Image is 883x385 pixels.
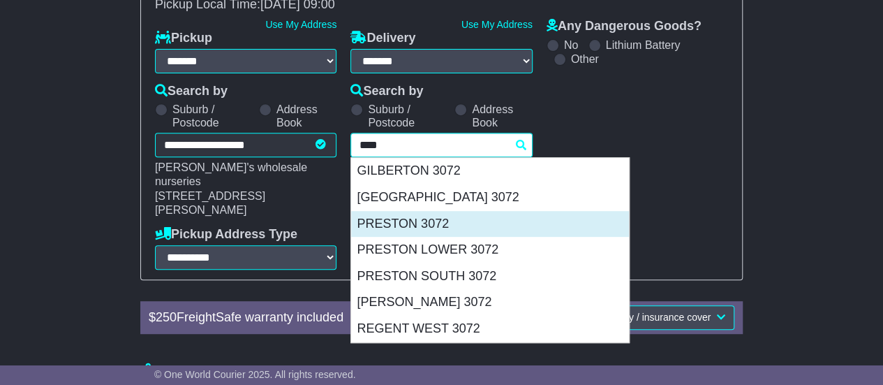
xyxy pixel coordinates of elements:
div: [GEOGRAPHIC_DATA] 3072 [351,184,629,211]
div: PRESTON 3072 [351,211,629,238]
label: Delivery [350,31,415,46]
span: © One World Courier 2025. All rights reserved. [154,369,356,380]
a: Use My Address [461,19,533,30]
a: Use My Address [265,19,336,30]
div: REGENT WEST 3072 [351,316,629,342]
label: Other [571,52,599,66]
span: [PERSON_NAME]'s wholesale nurseries [155,161,307,187]
label: No [564,38,578,52]
div: PRESTON LOWER 3072 [351,237,629,263]
label: Pickup Address Type [155,227,297,242]
div: GILBERTON 3072 [351,158,629,184]
span: [STREET_ADDRESS][PERSON_NAME] [155,190,265,215]
div: [PERSON_NAME] 3072 [351,289,629,316]
label: Lithium Battery [606,38,681,52]
label: Pickup [155,31,212,46]
div: $ FreightSafe warranty included [142,310,418,326]
label: Search by [350,84,423,99]
label: Suburb / Postcode [368,103,447,129]
label: Suburb / Postcode [172,103,252,129]
div: PRESTON SOUTH 3072 [351,263,629,290]
label: Any Dangerous Goods? [547,19,702,34]
label: Search by [155,84,228,99]
span: 250 [156,310,177,324]
label: Address Book [472,103,532,129]
label: Address Book [276,103,336,129]
button: Increase my warranty / insurance cover [531,305,734,330]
